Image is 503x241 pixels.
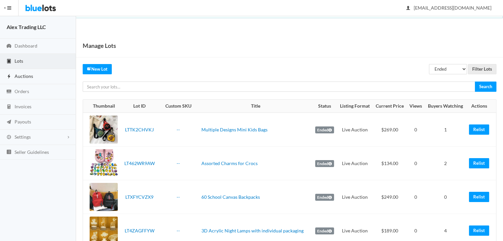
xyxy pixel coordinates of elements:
td: Live Auction [337,180,372,214]
span: Payouts [15,119,31,124]
ion-icon: cash [6,89,12,95]
a: Multiple Designs Mini Kids Bags [201,127,268,132]
ion-icon: flash [6,74,12,80]
th: Buyers Watching [425,100,466,113]
span: Invoices [15,104,31,109]
th: Custom SKU [158,100,199,113]
label: Ended [315,126,334,134]
td: 1 [425,113,466,147]
td: 0 [407,180,425,214]
th: Title [199,100,312,113]
a: -- [177,228,180,233]
a: Relist [469,124,489,135]
th: Views [407,100,425,113]
ion-icon: clipboard [6,58,12,65]
label: Ended [315,194,334,201]
a: Relist [469,225,489,236]
a: -- [177,127,180,132]
td: $269.00 [372,113,406,147]
a: LTTK2CHVKJ [125,127,154,132]
td: Live Auction [337,147,372,180]
td: $249.00 [372,180,406,214]
label: Ended [315,160,334,167]
ion-icon: calculator [6,104,12,110]
input: Search your lots... [83,82,475,92]
ion-icon: create [87,66,91,71]
th: Status [312,100,337,113]
td: $134.00 [372,147,406,180]
a: createNew Lot [83,64,112,74]
span: Seller Guidelines [15,149,49,155]
th: Actions [466,100,496,113]
a: LTXFYCVZX9 [125,194,153,200]
span: Settings [15,134,31,140]
th: Lot ID [121,100,158,113]
span: Orders [15,88,29,94]
ion-icon: list box [6,149,12,155]
td: 0 [407,147,425,180]
ion-icon: person [405,5,411,12]
span: Dashboard [15,43,37,49]
td: 0 [407,113,425,147]
a: -- [177,160,180,166]
a: 60 School Canvas Backpacks [201,194,260,200]
input: Filter Lots [468,64,496,74]
a: Relist [469,158,489,168]
ion-icon: paper plane [6,119,12,125]
th: Listing Format [337,100,372,113]
a: -- [177,194,180,200]
ion-icon: speedometer [6,43,12,50]
label: Ended [315,227,334,235]
a: LT462WR9AW [124,160,155,166]
td: 2 [425,147,466,180]
strong: Alex Trading LLC [7,24,46,30]
a: Assorted Charms for Crocs [201,160,258,166]
span: Lots [15,58,23,64]
th: Current Price [372,100,406,113]
ion-icon: cog [6,134,12,141]
input: Search [475,82,496,92]
h1: Manage Lots [83,41,116,51]
a: Relist [469,192,489,202]
th: Thumbnail [83,100,121,113]
td: Live Auction [337,113,372,147]
span: Auctions [15,73,33,79]
span: [EMAIL_ADDRESS][DOMAIN_NAME] [406,5,491,11]
a: 3D Acrylic Night Lamps with individual packaging [201,228,304,233]
td: 0 [425,180,466,214]
a: LT4ZAGFFYW [125,228,154,233]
